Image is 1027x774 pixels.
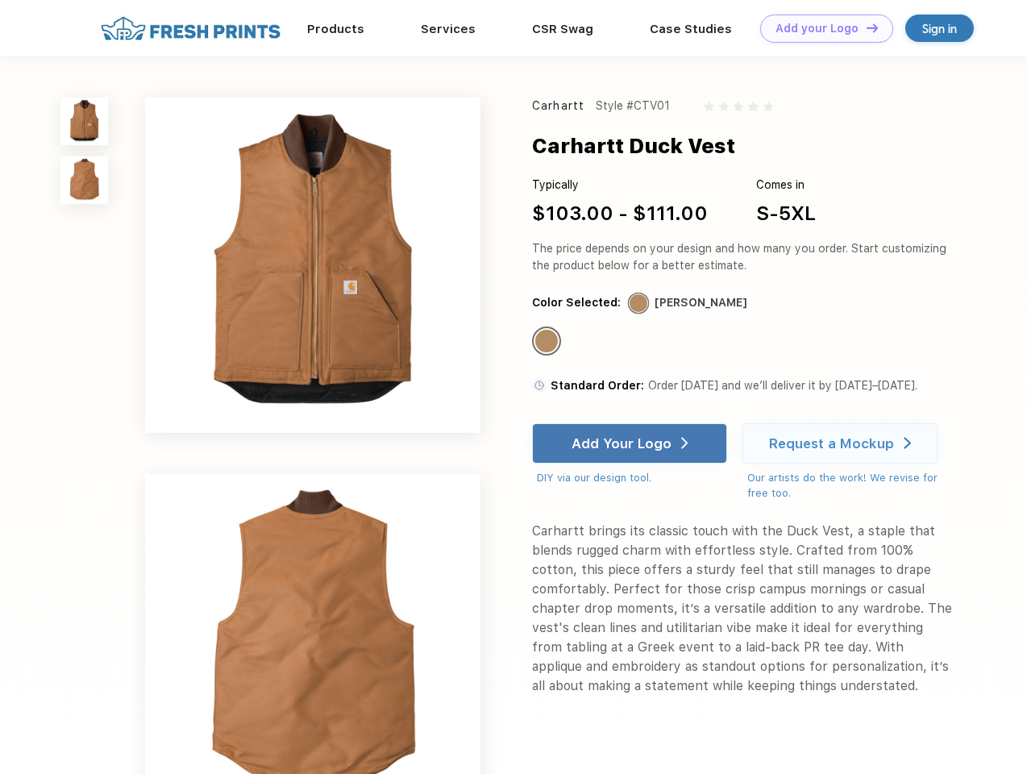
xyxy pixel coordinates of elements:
div: DIY via our design tool. [537,470,727,486]
span: Standard Order: [551,379,644,392]
img: white arrow [904,437,911,449]
a: Products [307,22,364,36]
img: gray_star.svg [704,102,713,111]
div: Add Your Logo [572,435,671,451]
img: func=resize&h=100 [60,98,108,145]
img: white arrow [681,437,688,449]
img: DT [867,23,878,32]
a: Sign in [905,15,974,42]
div: Typically [532,177,708,193]
img: standard order [532,378,547,393]
img: gray_star.svg [734,102,743,111]
div: Comes in [756,177,816,193]
img: func=resize&h=640 [145,98,480,433]
div: Our artists do the work! We revise for free too. [747,470,953,501]
div: Color Selected: [532,294,621,311]
img: gray_star.svg [719,102,729,111]
img: fo%20logo%202.webp [96,15,285,43]
div: Request a Mockup [769,435,894,451]
div: Carhartt Duck Vest [532,131,735,161]
div: $103.00 - $111.00 [532,199,708,228]
div: Add your Logo [775,22,859,35]
div: Carhartt brings its classic touch with the Duck Vest, a staple that blends rugged charm with effo... [532,522,953,696]
div: Style #CTV01 [596,98,670,114]
div: Carhartt [532,98,584,114]
span: Order [DATE] and we’ll deliver it by [DATE]–[DATE]. [648,379,917,392]
img: func=resize&h=100 [60,156,108,204]
img: gray_star.svg [763,102,773,111]
div: S-5XL [756,199,816,228]
div: [PERSON_NAME] [655,294,747,311]
div: The price depends on your design and how many you order. Start customizing the product below for ... [532,240,953,274]
div: Carhartt Brown [535,330,558,352]
div: Sign in [922,19,957,38]
img: gray_star.svg [748,102,758,111]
